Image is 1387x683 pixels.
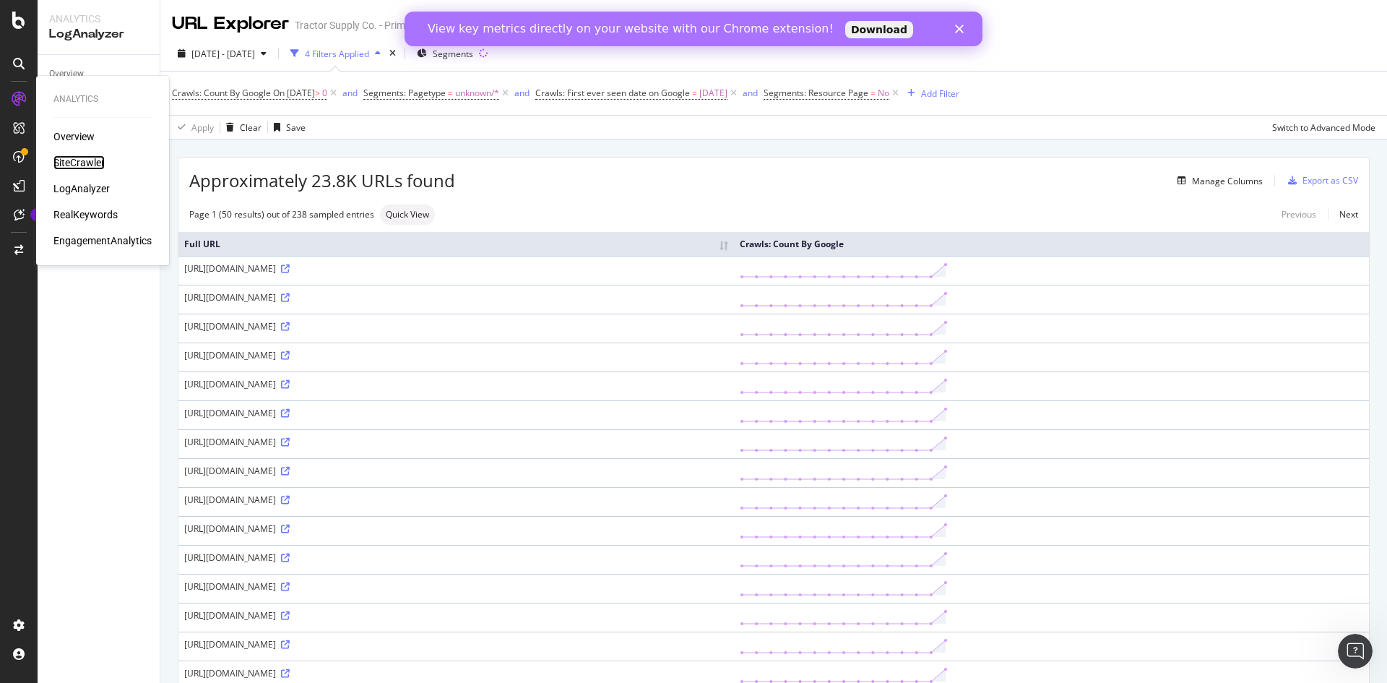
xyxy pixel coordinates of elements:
span: 0 [322,83,327,103]
div: Analytics [53,93,152,106]
div: and [743,87,758,99]
div: [URL][DOMAIN_NAME] [184,523,728,535]
div: Save [286,121,306,134]
button: 4 Filters Applied [285,42,386,65]
a: LogAnalyzer [53,181,110,196]
div: [URL][DOMAIN_NAME] [184,551,728,564]
span: [DATE] [699,83,727,103]
span: Crawls: Count By Google [172,87,271,99]
span: No [878,83,889,103]
span: Approximately 23.8K URLs found [189,168,455,193]
button: Apply [172,116,214,139]
button: Switch to Advanced Mode [1266,116,1375,139]
div: [URL][DOMAIN_NAME] [184,667,728,679]
div: [URL][DOMAIN_NAME] [184,609,728,622]
span: Segments: Resource Page [764,87,868,99]
span: [DATE] - [DATE] [191,48,255,60]
div: Page 1 (50 results) out of 238 sampled entries [189,208,374,220]
div: [URL][DOMAIN_NAME] [184,320,728,332]
span: On [DATE] [273,87,315,99]
div: times [386,46,399,61]
div: Clear [240,121,262,134]
a: Overview [53,129,95,144]
div: Tooltip anchor [30,208,43,221]
a: SiteCrawler [53,155,105,170]
span: Quick View [386,210,429,219]
a: Overview [49,66,150,82]
span: Segments: Pagetype [363,87,446,99]
div: LogAnalyzer [49,26,148,43]
div: 4 Filters Applied [305,48,369,60]
div: Close [550,13,565,22]
div: [URL][DOMAIN_NAME] [184,407,728,419]
button: and [743,86,758,100]
div: Apply [191,121,214,134]
div: Add Filter [921,87,959,100]
iframe: Intercom live chat banner [405,12,982,46]
div: [URL][DOMAIN_NAME] [184,580,728,593]
div: Analytics [49,12,148,26]
button: Manage Columns [1172,172,1263,189]
div: Switch to Advanced Mode [1272,121,1375,134]
button: Export as CSV [1282,169,1358,192]
div: neutral label [380,205,435,225]
span: Segments [433,48,473,60]
a: Next [1328,204,1358,225]
div: Export as CSV [1302,174,1358,186]
a: EngagementAnalytics [53,233,152,248]
div: and [514,87,530,99]
span: = [448,87,453,99]
div: [URL][DOMAIN_NAME] [184,291,728,304]
th: Full URL: activate to sort column ascending [178,232,734,256]
button: [DATE] - [DATE] [172,42,272,65]
div: [URL][DOMAIN_NAME] [184,349,728,361]
span: unknown/* [455,83,499,103]
div: [URL][DOMAIN_NAME] [184,262,728,275]
div: [URL][DOMAIN_NAME] [184,465,728,477]
div: [URL][DOMAIN_NAME] [184,436,728,448]
button: Save [268,116,306,139]
button: and [342,86,358,100]
iframe: Intercom live chat [1338,634,1373,669]
button: Add Filter [902,85,959,102]
a: RealKeywords [53,207,118,222]
div: Overview [49,66,84,82]
div: Manage Columns [1192,175,1263,187]
div: URL Explorer [172,12,289,36]
span: = [870,87,876,99]
span: Crawls: First ever seen date on Google [535,87,690,99]
button: Clear [220,116,262,139]
div: and [342,87,358,99]
div: [URL][DOMAIN_NAME] [184,494,728,506]
button: and [514,86,530,100]
div: Tractor Supply Co. - Primary [295,18,420,33]
div: [URL][DOMAIN_NAME] [184,378,728,390]
button: Segments [411,42,479,65]
th: Crawls: Count By Google [734,232,1369,256]
span: > [315,87,320,99]
span: = [692,87,697,99]
div: [URL][DOMAIN_NAME] [184,638,728,650]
